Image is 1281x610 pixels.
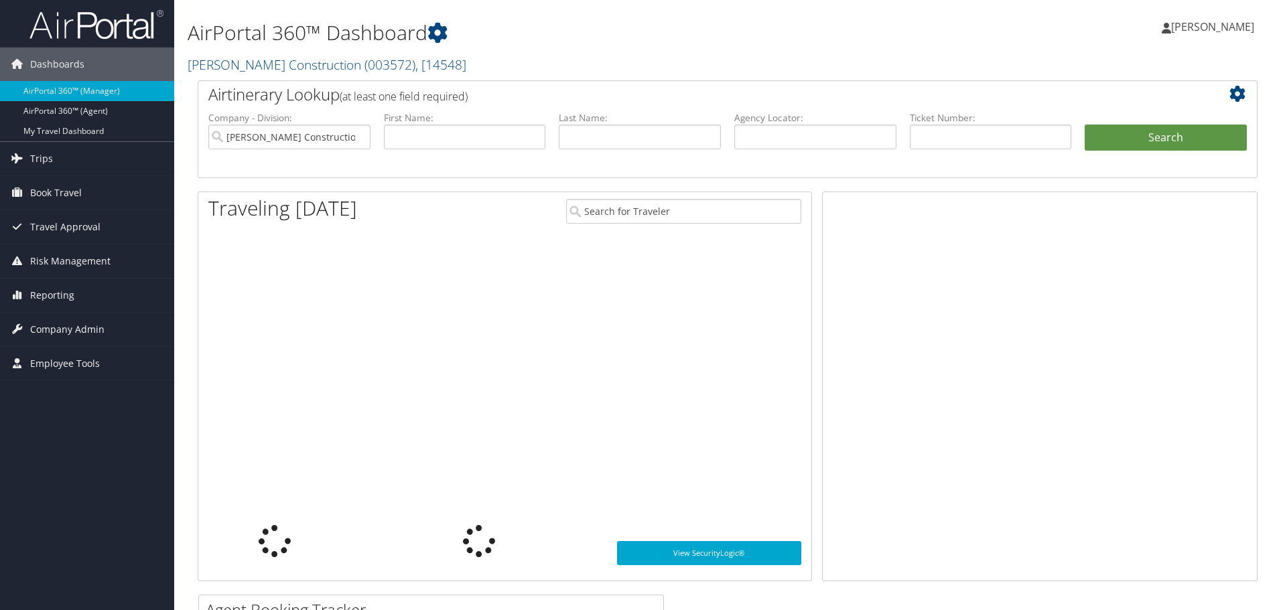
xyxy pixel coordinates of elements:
span: Risk Management [30,244,111,278]
span: ( 003572 ) [364,56,415,74]
label: Ticket Number: [910,111,1072,125]
span: Book Travel [30,176,82,210]
h1: AirPortal 360™ Dashboard [188,19,908,47]
a: View SecurityLogic® [617,541,801,565]
span: Dashboards [30,48,84,81]
a: [PERSON_NAME] [1162,7,1268,47]
h2: Airtinerary Lookup [208,83,1158,106]
label: Last Name: [559,111,721,125]
span: Employee Tools [30,347,100,380]
span: (at least one field required) [340,89,468,104]
span: [PERSON_NAME] [1171,19,1254,34]
label: Agency Locator: [734,111,896,125]
span: Travel Approval [30,210,100,244]
button: Search [1085,125,1247,151]
span: , [ 14548 ] [415,56,466,74]
label: First Name: [384,111,546,125]
span: Trips [30,142,53,175]
input: Search for Traveler [566,199,801,224]
h1: Traveling [DATE] [208,194,357,222]
span: Company Admin [30,313,105,346]
span: Reporting [30,279,74,312]
label: Company - Division: [208,111,370,125]
img: airportal-logo.png [29,9,163,40]
a: [PERSON_NAME] Construction [188,56,466,74]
